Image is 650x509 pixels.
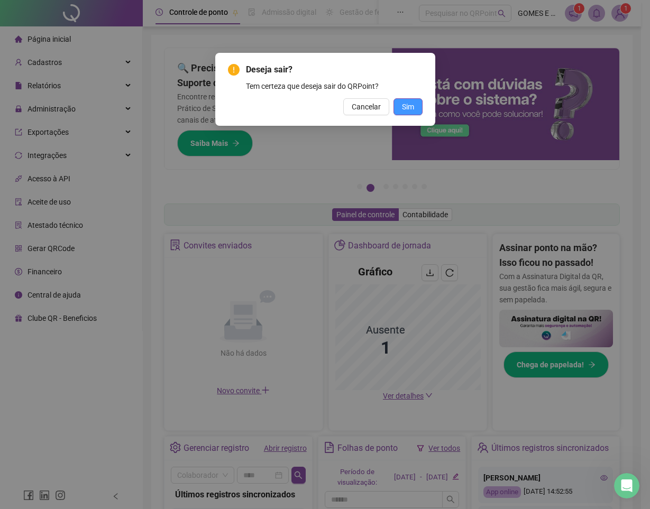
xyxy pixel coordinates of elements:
button: Cancelar [343,98,389,115]
span: exclamation-circle [228,64,240,76]
div: Tem certeza que deseja sair do QRPoint? [246,80,423,92]
button: Sim [393,98,423,115]
span: Cancelar [352,101,381,113]
iframe: Intercom live chat [614,473,639,498]
span: Deseja sair? [246,63,423,76]
span: Sim [402,101,414,113]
